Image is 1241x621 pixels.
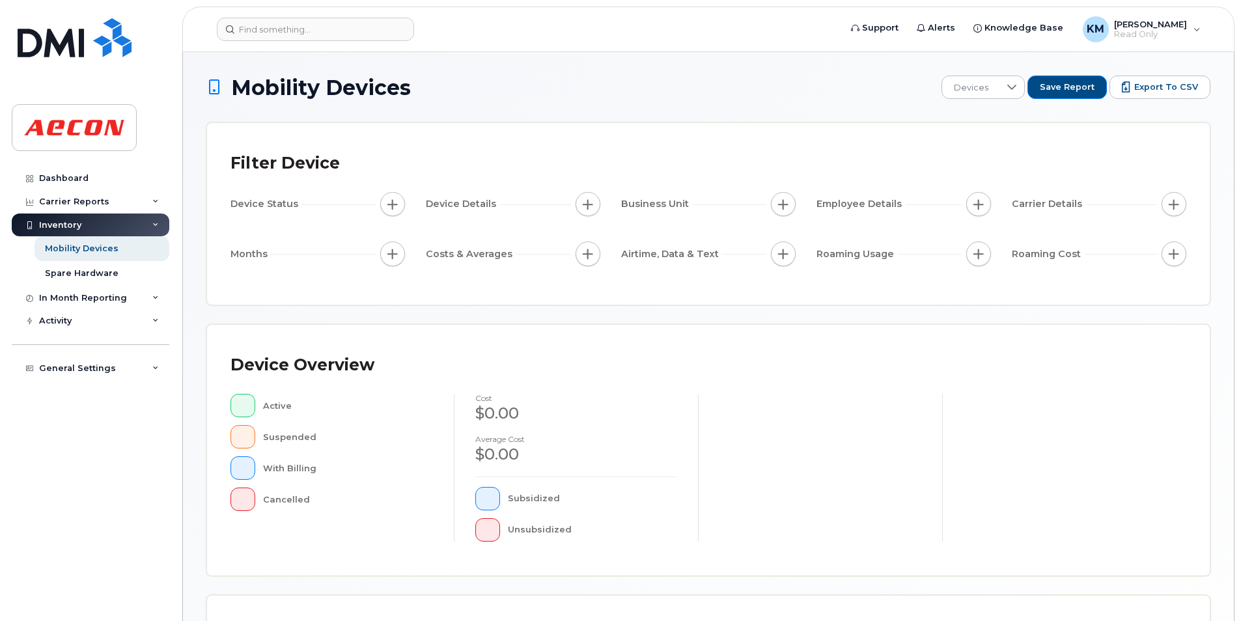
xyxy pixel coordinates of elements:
[475,443,677,465] div: $0.00
[942,76,1000,100] span: Devices
[1012,247,1085,261] span: Roaming Cost
[230,197,302,211] span: Device Status
[230,348,374,382] div: Device Overview
[230,247,272,261] span: Months
[263,394,434,417] div: Active
[475,402,677,424] div: $0.00
[1012,197,1086,211] span: Carrier Details
[508,518,678,542] div: Unsubsidized
[508,487,678,510] div: Subsidized
[263,488,434,511] div: Cancelled
[263,456,434,480] div: With Billing
[475,435,677,443] h4: Average cost
[1109,76,1210,99] button: Export to CSV
[1027,76,1107,99] button: Save Report
[816,247,898,261] span: Roaming Usage
[816,197,906,211] span: Employee Details
[1040,81,1095,93] span: Save Report
[426,197,500,211] span: Device Details
[426,247,516,261] span: Costs & Averages
[263,425,434,448] div: Suspended
[475,394,677,402] h4: cost
[621,197,693,211] span: Business Unit
[230,146,340,180] div: Filter Device
[231,76,411,99] span: Mobility Devices
[621,247,723,261] span: Airtime, Data & Text
[1134,81,1198,93] span: Export to CSV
